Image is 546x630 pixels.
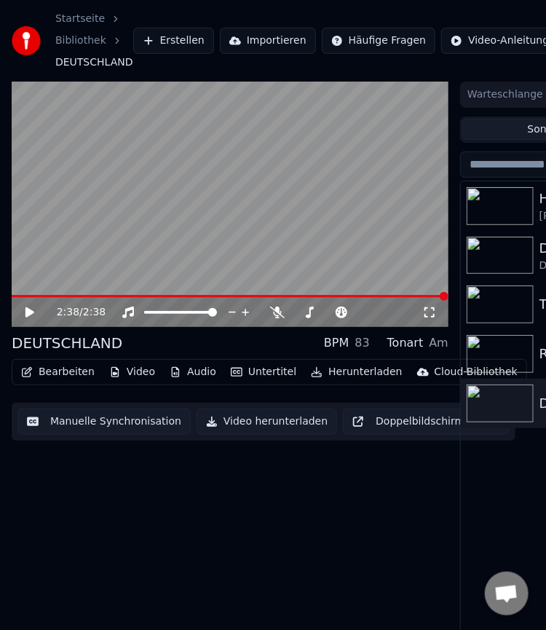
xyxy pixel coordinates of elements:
a: Startseite [55,12,105,26]
button: Häufige Fragen [322,28,436,54]
button: Untertitel [225,362,302,382]
div: Cloud-Bibliothek [435,365,518,379]
button: Bearbeiten [15,362,100,382]
button: Herunterladen [305,362,408,382]
div: Am [429,334,448,352]
button: Video [103,362,161,382]
button: Manuelle Synchronisation [17,409,191,435]
span: 2:38 [83,305,106,320]
a: Bibliothek [55,34,106,48]
span: 2:38 [57,305,79,320]
button: Importieren [220,28,316,54]
div: / [57,305,92,320]
button: Audio [164,362,222,382]
button: Doppelbildschirm öffnen [343,409,510,435]
button: Erstellen [133,28,214,54]
div: BPM [324,334,349,352]
div: Chat öffnen [485,572,529,615]
div: DEUTSCHLAND [12,333,122,353]
div: 83 [355,334,369,352]
img: youka [12,26,41,55]
div: Tonart [387,334,424,352]
button: Video herunterladen [197,409,337,435]
nav: breadcrumb [55,12,133,70]
span: DEUTSCHLAND [55,55,133,70]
